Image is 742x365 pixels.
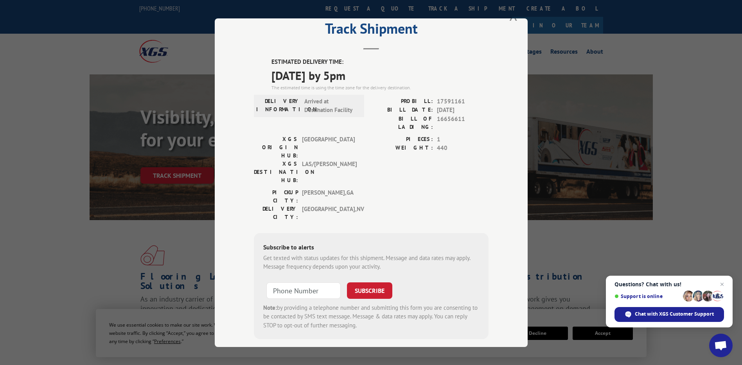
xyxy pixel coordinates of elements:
[254,204,298,221] label: DELIVERY CITY:
[437,135,489,144] span: 1
[509,4,518,25] button: Close modal
[635,311,714,318] span: Chat with XGS Customer Support
[709,334,733,357] a: Open chat
[371,135,433,144] label: PIECES:
[271,66,489,84] span: [DATE] by 5pm
[437,106,489,115] span: [DATE]
[254,23,489,38] h2: Track Shipment
[371,106,433,115] label: BILL DATE:
[271,58,489,67] label: ESTIMATED DELIVERY TIME:
[263,242,479,253] div: Subscribe to alerts
[371,114,433,131] label: BILL OF LADING:
[371,144,433,153] label: WEIGHT:
[302,204,355,221] span: [GEOGRAPHIC_DATA] , NV
[437,114,489,131] span: 16656611
[302,159,355,184] span: LAS/[PERSON_NAME]
[371,97,433,106] label: PROBILL:
[266,282,341,298] input: Phone Number
[437,144,489,153] span: 440
[254,159,298,184] label: XGS DESTINATION HUB:
[614,293,680,299] span: Support is online
[254,188,298,204] label: PICKUP CITY:
[271,84,489,91] div: The estimated time is using the time zone for the delivery destination.
[614,307,724,322] span: Chat with XGS Customer Support
[263,304,277,311] strong: Note:
[254,135,298,159] label: XGS ORIGIN HUB:
[256,97,300,114] label: DELIVERY INFORMATION:
[302,135,355,159] span: [GEOGRAPHIC_DATA]
[304,97,357,114] span: Arrived at Destination Facility
[347,282,392,298] button: SUBSCRIBE
[263,253,479,271] div: Get texted with status updates for this shipment. Message and data rates may apply. Message frequ...
[437,97,489,106] span: 17591161
[263,303,479,330] div: by providing a telephone number and submitting this form you are consenting to be contacted by SM...
[614,281,724,287] span: Questions? Chat with us!
[302,188,355,204] span: [PERSON_NAME] , GA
